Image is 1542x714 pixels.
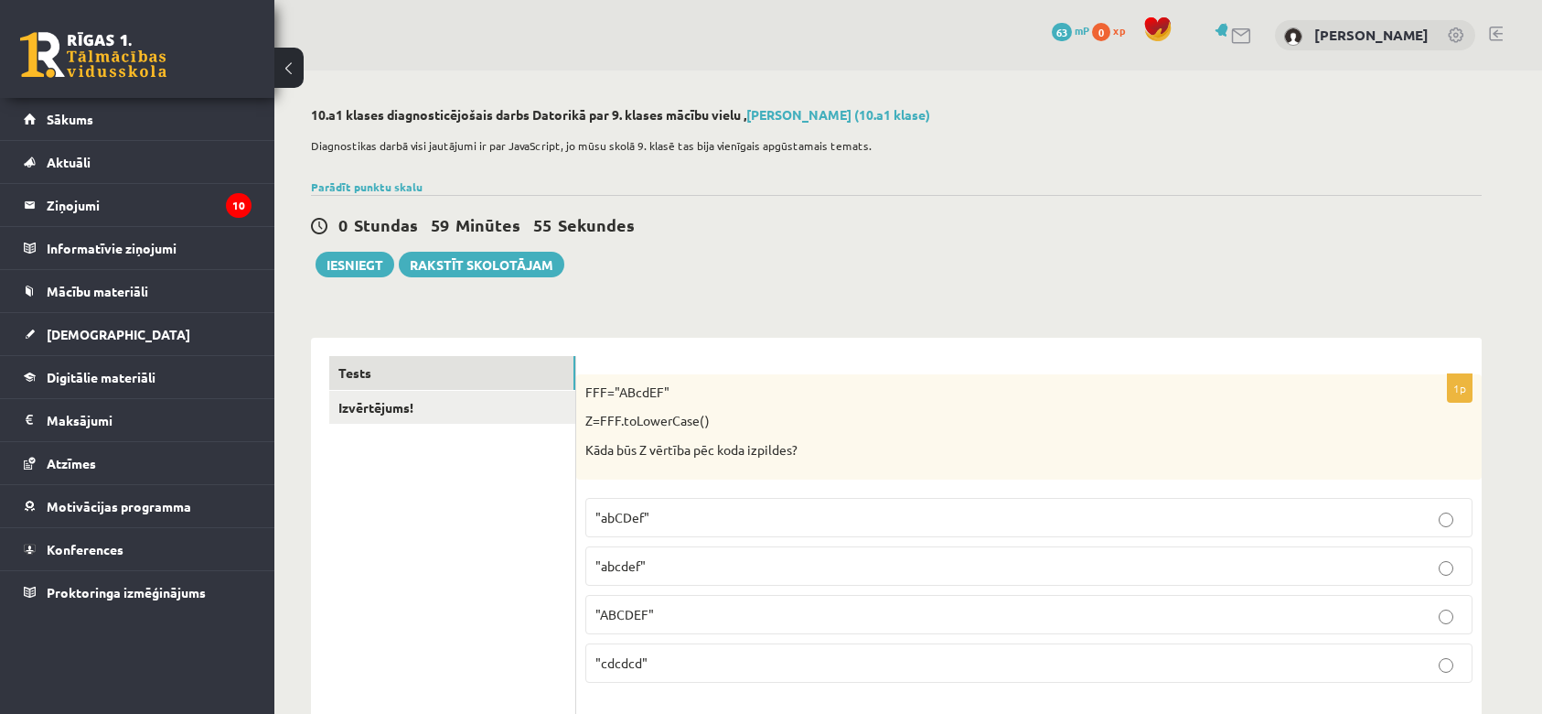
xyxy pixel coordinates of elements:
[585,412,1381,430] p: Z=FFF.toLowerCase()
[533,214,551,235] span: 55
[226,193,252,218] i: 10
[47,283,148,299] span: Mācību materiāli
[24,184,252,226] a: Ziņojumi10
[338,214,348,235] span: 0
[20,32,166,78] a: Rīgas 1. Tālmācības vidusskola
[1447,373,1472,403] p: 1p
[24,442,252,484] a: Atzīmes
[24,313,252,355] a: [DEMOGRAPHIC_DATA]
[1284,27,1302,46] img: Anastasija Dirdina
[311,107,1482,123] h2: 10.a1 klases diagnosticējošais darbs Datorikā par 9. klases mācību vielu ,
[1113,23,1125,38] span: xp
[1052,23,1089,38] a: 63 mP
[24,571,252,613] a: Proktoringa izmēģinājums
[47,369,155,385] span: Digitālie materiāli
[1439,610,1453,624] input: "ABCDEF"
[1314,26,1429,44] a: [PERSON_NAME]
[24,98,252,140] a: Sākums
[329,391,575,425] a: Izvērtējums!
[1439,513,1453,527] input: "abCDef"
[431,214,449,235] span: 59
[24,528,252,570] a: Konferences
[1075,23,1089,38] span: mP
[24,356,252,398] a: Digitālie materiāli
[47,541,123,557] span: Konferences
[595,557,646,574] span: "abcdef"
[1092,23,1110,41] span: 0
[1439,658,1453,673] input: "cdcdcd"
[329,356,575,390] a: Tests
[354,214,418,235] span: Stundas
[311,137,1472,154] p: Diagnostikas darbā visi jautājumi ir par JavaScript, jo mūsu skolā 9. klasē tas bija vienīgais ap...
[47,111,93,127] span: Sākums
[24,227,252,269] a: Informatīvie ziņojumi
[47,584,206,600] span: Proktoringa izmēģinājums
[399,252,564,277] a: Rakstīt skolotājam
[1092,23,1134,38] a: 0 xp
[595,509,649,525] span: "abCDef"
[47,326,190,342] span: [DEMOGRAPHIC_DATA]
[47,227,252,269] legend: Informatīvie ziņojumi
[1439,561,1453,576] input: "abcdef"
[1052,23,1072,41] span: 63
[24,270,252,312] a: Mācību materiāli
[558,214,635,235] span: Sekundes
[311,179,423,194] a: Parādīt punktu skalu
[595,654,648,671] span: "cdcdcd"
[24,141,252,183] a: Aktuāli
[47,498,191,514] span: Motivācijas programma
[746,106,930,123] a: [PERSON_NAME] (10.a1 klase)
[24,485,252,527] a: Motivācijas programma
[47,399,252,441] legend: Maksājumi
[455,214,520,235] span: Minūtes
[595,606,654,622] span: "ABCDEF"
[585,384,1381,402] p: FFF="ABcdEF"
[47,154,91,170] span: Aktuāli
[47,455,96,471] span: Atzīmes
[316,252,394,277] button: Iesniegt
[47,184,252,226] legend: Ziņojumi
[585,441,1381,460] p: Kāda būs Z vērtība pēc koda izpildes?
[24,399,252,441] a: Maksājumi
